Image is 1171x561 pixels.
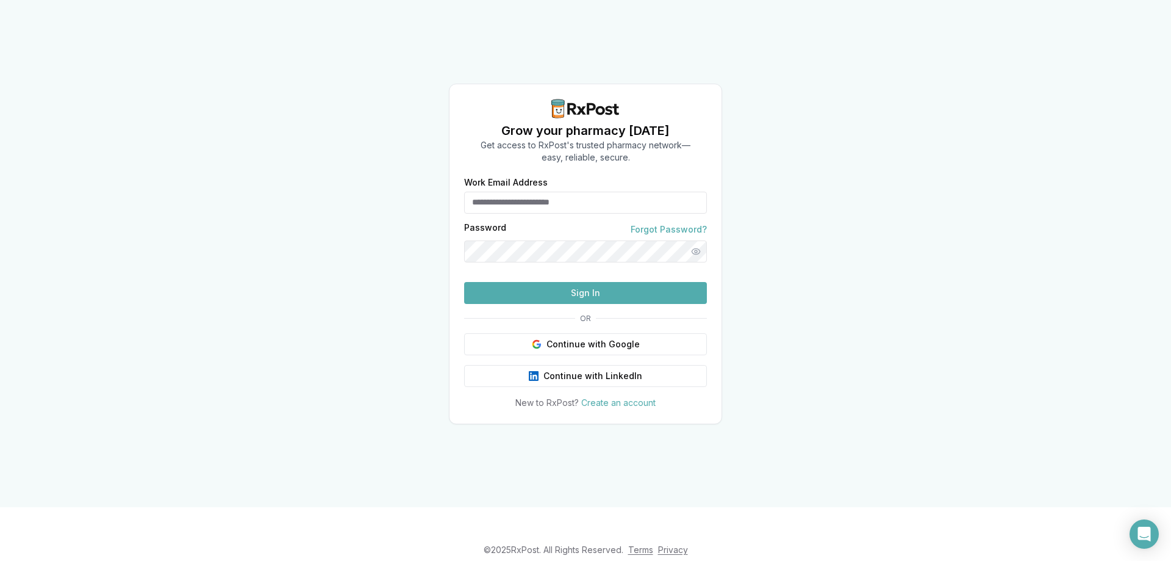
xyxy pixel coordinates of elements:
img: LinkedIn [529,371,539,381]
img: RxPost Logo [546,99,625,118]
a: Create an account [581,397,656,408]
span: OR [575,314,596,324]
a: Terms [628,545,653,555]
a: Forgot Password? [631,223,707,236]
h1: Grow your pharmacy [DATE] [481,122,690,139]
button: Sign In [464,282,707,304]
button: Continue with LinkedIn [464,365,707,387]
button: Show password [685,241,707,262]
div: Open Intercom Messenger [1130,519,1159,549]
button: Continue with Google [464,333,707,355]
img: Google [532,339,542,349]
label: Work Email Address [464,178,707,187]
a: Privacy [658,545,688,555]
p: Get access to RxPost's trusted pharmacy network— easy, reliable, secure. [481,139,690,164]
span: New to RxPost? [515,397,579,408]
label: Password [464,223,506,236]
